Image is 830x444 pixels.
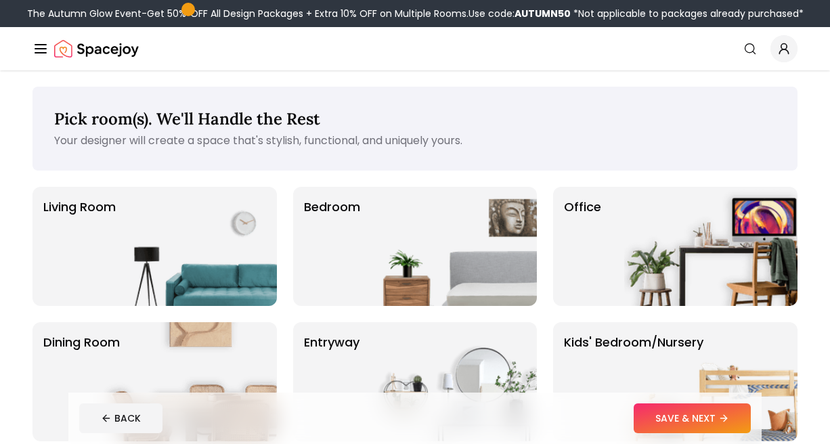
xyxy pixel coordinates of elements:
[634,403,751,433] button: SAVE & NEXT
[364,187,537,306] img: Bedroom
[624,187,798,306] img: Office
[54,35,139,62] img: Spacejoy Logo
[54,133,776,149] p: Your designer will create a space that's stylish, functional, and uniquely yours.
[564,333,703,430] p: Kids' Bedroom/Nursery
[79,403,162,433] button: BACK
[54,108,320,129] span: Pick room(s). We'll Handle the Rest
[304,198,360,295] p: Bedroom
[32,27,798,70] nav: Global
[54,35,139,62] a: Spacejoy
[43,198,116,295] p: Living Room
[27,7,804,20] div: The Autumn Glow Event-Get 50% OFF All Design Packages + Extra 10% OFF on Multiple Rooms.
[571,7,804,20] span: *Not applicable to packages already purchased*
[564,198,601,295] p: Office
[43,333,120,430] p: Dining Room
[364,322,537,441] img: entryway
[104,187,277,306] img: Living Room
[468,7,571,20] span: Use code:
[515,7,571,20] b: AUTUMN50
[304,333,359,430] p: entryway
[624,322,798,441] img: Kids' Bedroom/Nursery
[104,322,277,441] img: Dining Room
